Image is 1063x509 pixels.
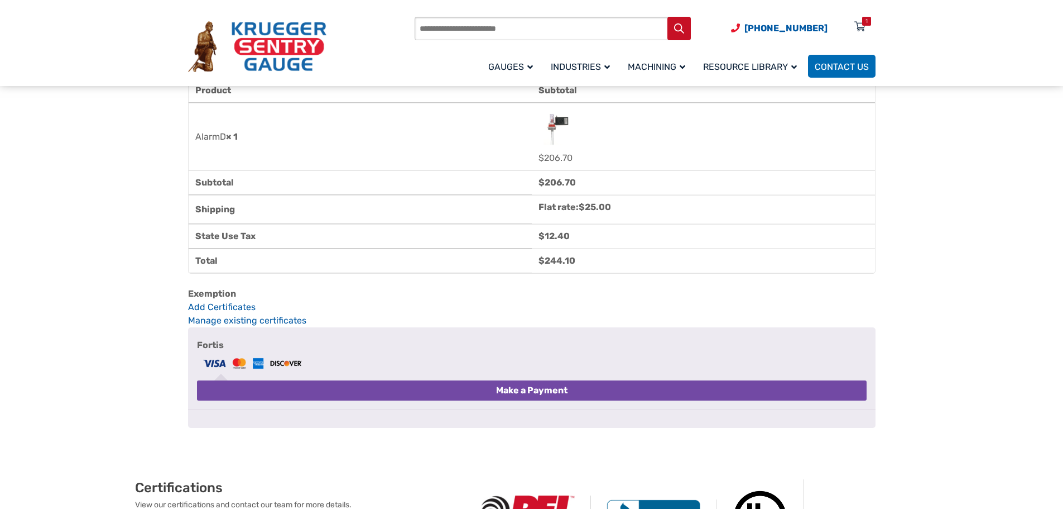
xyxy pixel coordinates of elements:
a: Manage existing certificates [188,315,306,326]
span: $ [538,231,545,241]
h2: Certifications [135,479,465,496]
span: 12.40 [538,231,570,241]
label: Fortis [197,336,867,372]
th: Shipping [189,195,532,224]
span: $ [579,202,585,212]
th: Subtotal [532,79,875,103]
img: Krueger Sentry Gauge [188,21,326,73]
span: [PHONE_NUMBER] [744,23,828,34]
span: $ [538,153,544,163]
bdi: 206.70 [538,177,576,188]
bdi: 244.10 [538,255,575,266]
span: $ [538,255,545,266]
div: 1 [865,17,868,26]
b: Exemption [188,288,236,299]
span: Resource Library [703,61,797,72]
bdi: 25.00 [579,202,611,212]
bdi: 206.70 [538,153,573,163]
a: Add Certificates [188,301,876,314]
a: Phone Number (920) 434-8860 [731,21,828,35]
th: Product [189,79,532,103]
a: Gauges [482,53,544,79]
td: AlarmD [189,103,532,170]
a: Contact Us [808,55,876,78]
img: Fortis [201,356,304,370]
th: State Use Tax [189,224,532,249]
img: AlarmD [538,108,578,148]
strong: × 1 [226,131,238,142]
span: $ [538,177,545,188]
a: Resource Library [696,53,808,79]
span: Industries [551,61,610,72]
th: Subtotal [189,170,532,195]
button: Make a Payment [197,380,867,401]
span: Contact Us [815,61,869,72]
th: Total [189,249,532,273]
span: Gauges [488,61,533,72]
a: Machining [621,53,696,79]
span: Machining [628,61,685,72]
a: Industries [544,53,621,79]
label: Flat rate: [538,202,611,212]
